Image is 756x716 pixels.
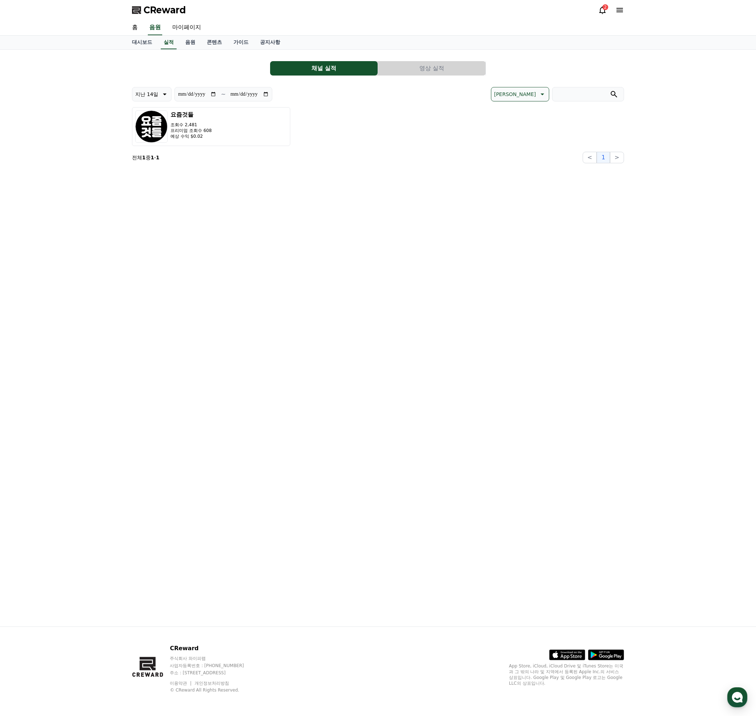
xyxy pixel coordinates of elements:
p: 프리미엄 조회수 608 [170,128,212,133]
div: 2 [602,4,608,10]
a: 개인정보처리방침 [195,681,229,686]
span: CReward [144,4,186,16]
a: 2 [598,6,607,14]
p: CReward [170,644,258,653]
p: 예상 수익 $0.02 [170,133,212,139]
a: 음원 [179,36,201,49]
a: 영상 실적 [378,61,486,76]
p: App Store, iCloud, iCloud Drive 및 iTunes Store는 미국과 그 밖의 나라 및 지역에서 등록된 Apple Inc.의 서비스 상표입니다. Goo... [509,663,624,686]
p: 사업자등록번호 : [PHONE_NUMBER] [170,663,258,669]
strong: 1 [156,155,160,160]
button: 영상 실적 [378,61,486,76]
button: 지난 14일 [132,87,172,101]
button: 채널 실적 [270,61,378,76]
img: 요즘것들 [135,110,168,143]
p: [PERSON_NAME] [494,89,536,99]
a: 대시보드 [126,36,158,49]
p: ~ [221,90,226,99]
a: 실적 [161,36,177,49]
a: CReward [132,4,186,16]
a: 음원 [148,20,162,35]
p: 주식회사 와이피랩 [170,656,258,661]
p: 전체 중 - [132,154,159,161]
a: 이용약관 [170,681,192,686]
h3: 요즘것들 [170,110,212,119]
button: < [583,152,597,163]
button: [PERSON_NAME] [491,87,549,101]
a: 홈 [126,20,144,35]
strong: 1 [142,155,146,160]
p: 조회수 2,481 [170,122,212,128]
a: 가이드 [228,36,254,49]
a: 마이페이지 [167,20,207,35]
p: 지난 14일 [135,89,158,99]
button: 1 [597,152,610,163]
button: 요즘것들 조회수 2,481 프리미엄 조회수 608 예상 수익 $0.02 [132,107,290,146]
a: 공지사항 [254,36,286,49]
strong: 1 [151,155,154,160]
button: > [610,152,624,163]
a: 콘텐츠 [201,36,228,49]
p: 주소 : [STREET_ADDRESS] [170,670,258,676]
p: © CReward All Rights Reserved. [170,687,258,693]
